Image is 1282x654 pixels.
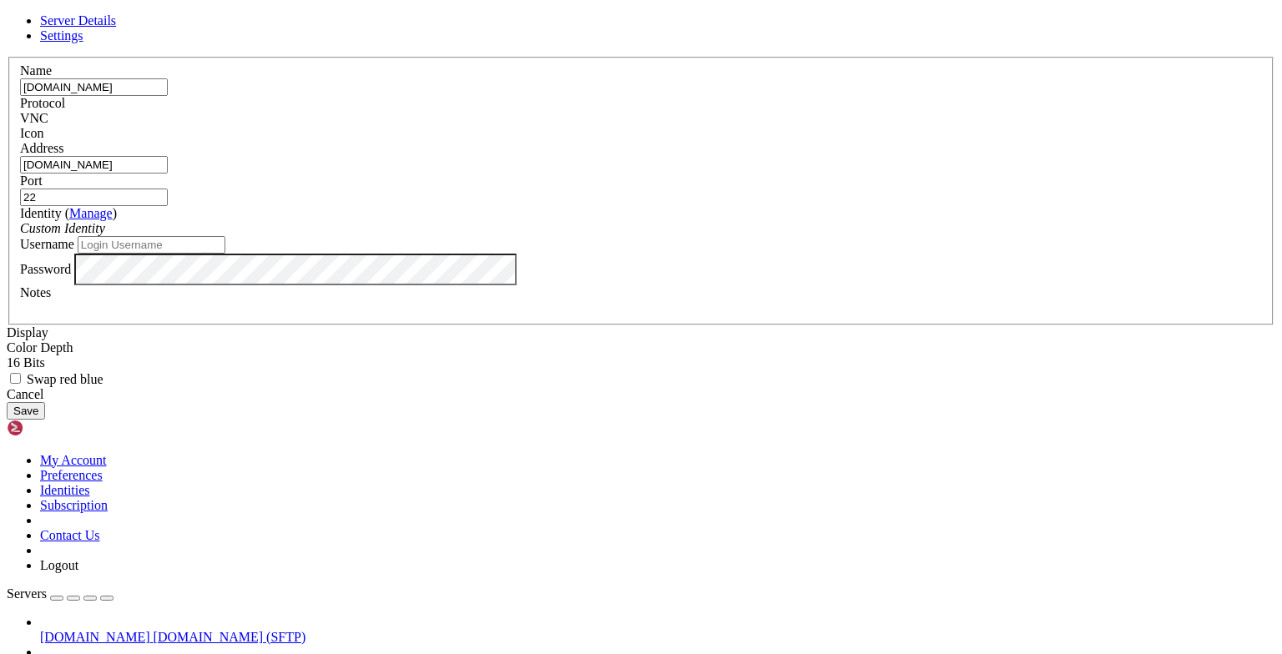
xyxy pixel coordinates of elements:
[7,361,1064,375] x-row: ^C
[7,319,1064,333] x-row: Last login: [DATE] from [TECHNICAL_ID]
[27,372,103,386] span: Swap red blue
[65,206,117,220] span: ( )
[10,373,21,384] input: Swap red blue
[20,111,48,125] span: VNC
[40,615,1275,645] li: [DOMAIN_NAME] [DOMAIN_NAME] (SFTP)
[20,189,168,206] input: Port Number
[20,126,43,140] label: Icon
[40,13,116,28] a: Server Details
[7,219,1064,234] x-row: 41 additional security updates can be applied with ESM Apps.
[7,35,1064,49] x-row: Swap usage: 0%
[78,236,225,254] input: Login Username
[7,420,103,436] img: Shellngn
[7,340,73,355] label: The color depth to request, in bits-per-pixel.
[7,586,47,601] span: Servers
[7,387,1275,402] div: Cancel
[7,325,48,340] label: Display
[7,460,1064,475] x-row: Escape character is '^]'.
[7,372,103,386] label: If the colors of your display appear wrong (blues appear orange or red, etc.), it may be that you...
[7,177,1064,191] x-row: 11 of these updates are standard security updates.
[7,390,1064,404] x-row: 3 packets transmitted, 0 received, 100% packet loss, time 2032ms
[7,21,1064,35] x-row: Memory usage: 57% IPv4 address for ens3: [TECHNICAL_ID]
[7,432,1064,446] x-row: Trying [TECHNICAL_ID]...
[20,237,74,251] label: Username
[20,221,1262,236] div: Custom Identity
[7,163,1064,177] x-row: 74 updates can be applied immediately.
[7,375,1064,390] x-row: --- [DOMAIN_NAME] ping statistics ---
[7,355,45,370] span: 16 Bits
[7,7,1064,21] x-row: Usage of /: 74.8% of 19.20GB Users logged in: 0
[7,418,1064,432] x-row: root@vps761153:~# telnet [DOMAIN_NAME] 22
[20,206,117,220] label: Identity
[20,221,105,235] i: Custom Identity
[7,347,1064,361] x-row: PING [DOMAIN_NAME] ([TECHNICAL_ID]) 56(84) bytes of data.
[7,333,1064,347] x-row: root@vps761153:~# ping [DOMAIN_NAME]
[7,586,114,601] a: Servers
[7,531,13,546] div: (0, 37)
[40,528,100,542] a: Contact Us
[7,276,1064,290] x-row: The list of available updates is more than a week old.
[40,558,78,572] a: Logout
[20,174,43,188] label: Port
[7,402,45,420] button: Save
[40,498,108,512] a: Subscription
[40,483,90,497] a: Identities
[154,630,306,644] span: [DOMAIN_NAME] (SFTP)
[7,355,1275,370] div: 16 Bits
[7,290,1064,304] x-row: To check for new updates run: sudo apt update
[40,630,150,644] span: [DOMAIN_NAME]
[7,63,1064,78] x-row: * Ubuntu 20.04 LTS Focal Fossa has reached its end of standard support on 31 Ma
[20,111,1262,126] div: VNC
[7,234,1064,248] x-row: Learn more about enabling ESM Apps service at [URL][DOMAIN_NAME]
[40,28,83,43] a: Settings
[20,285,51,299] label: Notes
[7,92,1064,106] x-row: For more details see:
[40,630,1275,645] a: [DOMAIN_NAME] [DOMAIN_NAME] (SFTP)
[20,141,63,155] label: Address
[40,453,107,467] a: My Account
[7,446,1064,460] x-row: Connected to [DOMAIN_NAME].
[7,106,1064,120] x-row: [URL][DOMAIN_NAME]
[20,261,71,275] label: Password
[69,206,113,220] a: Manage
[7,134,1064,148] x-row: Expanded Security Maintenance for Applications is not enabled.
[40,468,103,482] a: Preferences
[20,156,168,174] input: Host Name or IP
[20,63,52,78] label: Name
[7,191,1064,205] x-row: To see these additional updates run: apt list --upgradable
[20,96,65,110] label: Protocol
[20,78,168,96] input: Server Name
[7,475,1064,489] x-row: RFB 003.008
